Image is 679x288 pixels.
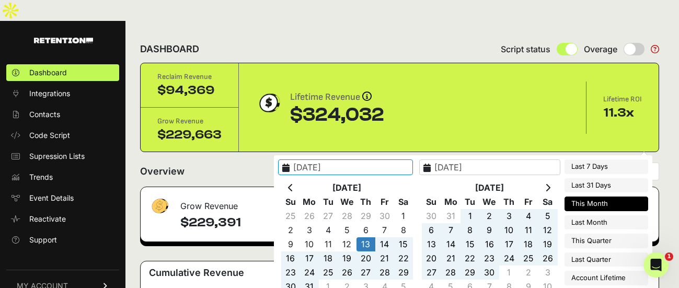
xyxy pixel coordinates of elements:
[338,223,356,237] td: 5
[441,181,538,195] th: [DATE]
[149,266,244,280] h3: Cumulative Revenue
[290,105,384,125] div: $324,032
[375,209,394,223] td: 30
[141,187,303,218] div: Grow Revenue
[441,251,461,266] td: 21
[6,85,119,102] a: Integrations
[6,148,119,165] a: Supression Lists
[441,266,461,280] td: 28
[565,197,648,211] li: This Month
[461,209,480,223] td: 1
[375,237,394,251] td: 14
[480,251,499,266] td: 23
[140,164,185,179] h2: Overview
[180,214,295,231] h4: $229,391
[461,266,480,280] td: 29
[300,195,319,209] th: Mo
[29,130,70,141] span: Code Script
[538,237,557,251] td: 19
[356,223,375,237] td: 6
[281,223,300,237] td: 2
[356,195,375,209] th: Th
[538,223,557,237] td: 12
[356,209,375,223] td: 29
[519,195,538,209] th: Fr
[6,232,119,248] a: Support
[319,237,338,251] td: 11
[441,237,461,251] td: 14
[519,251,538,266] td: 25
[441,209,461,223] td: 31
[319,195,338,209] th: Tu
[29,235,57,245] span: Support
[6,211,119,227] a: Reactivate
[422,266,441,280] td: 27
[441,223,461,237] td: 7
[300,223,319,237] td: 3
[394,251,413,266] td: 22
[499,237,519,251] td: 17
[338,209,356,223] td: 28
[499,223,519,237] td: 10
[29,109,60,120] span: Contacts
[422,209,441,223] td: 30
[356,237,375,251] td: 13
[29,88,70,99] span: Integrations
[565,252,648,267] li: Last Quarter
[319,266,338,280] td: 25
[6,64,119,81] a: Dashboard
[565,159,648,174] li: Last 7 Days
[29,151,85,162] span: Supression Lists
[300,209,319,223] td: 26
[665,252,673,261] span: 1
[394,237,413,251] td: 15
[338,266,356,280] td: 26
[281,195,300,209] th: Su
[394,209,413,223] td: 1
[519,237,538,251] td: 18
[29,172,53,182] span: Trends
[422,251,441,266] td: 20
[394,223,413,237] td: 8
[319,251,338,266] td: 18
[281,251,300,266] td: 16
[375,223,394,237] td: 7
[319,223,338,237] td: 4
[319,209,338,223] td: 27
[300,266,319,280] td: 24
[565,234,648,248] li: This Quarter
[538,195,557,209] th: Sa
[422,195,441,209] th: Su
[538,209,557,223] td: 5
[140,42,199,56] h2: DASHBOARD
[584,43,617,55] span: Overage
[394,266,413,280] td: 29
[300,237,319,251] td: 10
[256,90,282,116] img: dollar-coin-05c43ed7efb7bc0c12610022525b4bbbb207c7efeef5aecc26f025e68dcafac9.png
[499,251,519,266] td: 24
[461,237,480,251] td: 15
[519,209,538,223] td: 4
[422,223,441,237] td: 6
[29,214,66,224] span: Reactivate
[441,195,461,209] th: Mo
[281,209,300,223] td: 25
[565,215,648,230] li: Last Month
[461,251,480,266] td: 22
[338,237,356,251] td: 12
[480,223,499,237] td: 9
[499,195,519,209] th: Th
[300,181,394,195] th: [DATE]
[6,106,119,123] a: Contacts
[149,196,170,216] img: fa-dollar-13500eef13a19c4ab2b9ed9ad552e47b0d9fc28b02b83b90ba0e00f96d6372e9.png
[34,38,93,43] img: Retention.com
[499,209,519,223] td: 3
[356,251,375,266] td: 20
[565,178,648,193] li: Last 31 Days
[565,271,648,285] li: Account Lifetime
[519,223,538,237] td: 11
[300,251,319,266] td: 17
[603,94,642,105] div: Lifetime ROI
[480,195,499,209] th: We
[499,266,519,280] td: 1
